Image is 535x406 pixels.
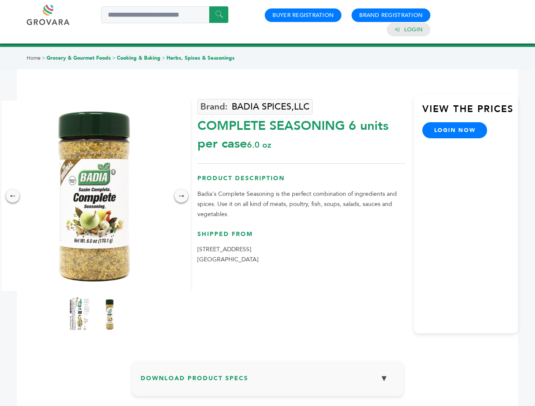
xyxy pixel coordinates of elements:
span: > [42,55,45,61]
img: COMPLETE SEASONING® 6 units per case 6.0 oz [99,297,120,331]
a: BADIA SPICES,LLC [197,99,313,115]
span: 6.0 oz [247,139,271,151]
div: COMPLETE SEASONING 6 units per case [197,113,405,153]
a: Cooking & Baking [117,55,161,61]
input: Search a product or brand... [101,6,228,23]
h3: View the Prices [422,103,518,122]
a: Home [27,55,41,61]
div: → [175,189,188,203]
a: Buyer Registration [272,11,334,19]
span: > [162,55,165,61]
a: Login [404,26,423,33]
a: Brand Registration [359,11,423,19]
h3: Shipped From [197,230,405,245]
h3: Download Product Specs [141,369,395,394]
span: > [112,55,116,61]
button: ▼ [374,369,395,387]
img: COMPLETE SEASONING® 6 units per case 6.0 oz Product Label [69,297,91,331]
h3: Product Description [197,174,405,189]
p: [STREET_ADDRESS] [GEOGRAPHIC_DATA] [197,244,405,265]
a: Grocery & Gourmet Foods [47,55,111,61]
a: login now [422,122,488,138]
p: Badia's Complete Seasoning is the perfect combination of ingredients and spices. Use it on all ki... [197,189,405,219]
div: ← [6,189,19,203]
a: Herbs, Spices & Seasonings [166,55,235,61]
